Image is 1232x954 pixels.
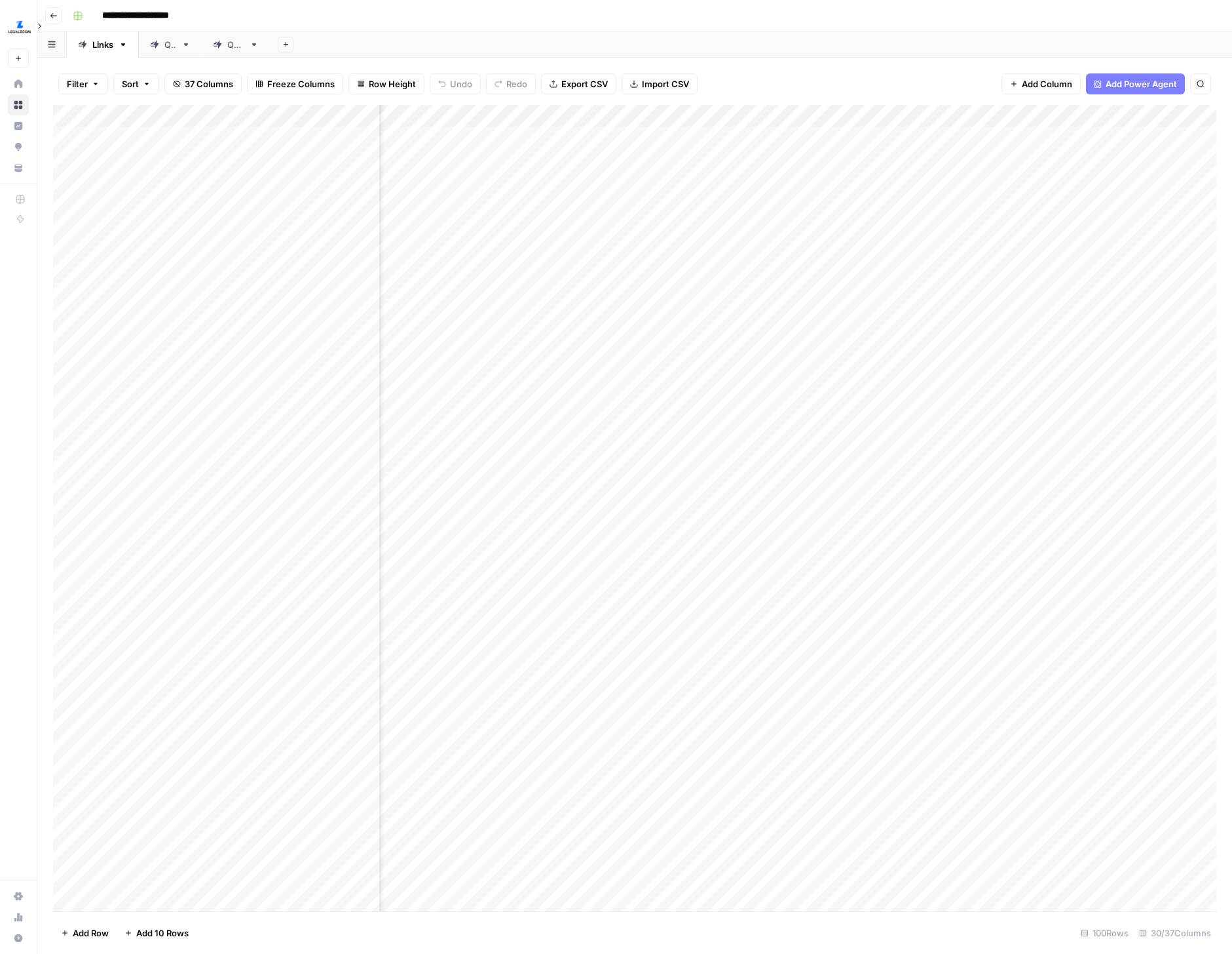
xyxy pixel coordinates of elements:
[8,886,29,907] a: Settings
[561,77,608,90] span: Export CSV
[1086,73,1185,94] button: Add Power Agent
[1075,923,1134,944] div: 100 Rows
[8,10,29,43] button: Workspace: LegalZoom
[8,136,29,157] a: Opportunities
[136,926,189,940] span: Add 10 Rows
[67,77,88,90] span: Filter
[164,73,242,94] button: 37 Columns
[8,94,29,115] a: Browse
[369,77,416,90] span: Row Height
[185,77,233,90] span: 37 Columns
[8,928,29,949] button: Help + Support
[117,923,196,944] button: Add 10 Rows
[202,31,270,58] a: QA2
[1001,73,1081,94] button: Add Column
[8,73,29,94] a: Home
[53,923,117,944] button: Add Row
[541,73,616,94] button: Export CSV
[430,73,481,94] button: Undo
[486,73,536,94] button: Redo
[1022,77,1072,90] span: Add Column
[122,77,139,90] span: Sort
[67,31,139,58] a: Links
[8,15,31,39] img: LegalZoom Logo
[622,73,698,94] button: Import CSV
[1106,77,1177,90] span: Add Power Agent
[348,73,424,94] button: Row Height
[450,77,472,90] span: Undo
[8,157,29,178] a: Your Data
[113,73,159,94] button: Sort
[227,38,244,51] div: QA2
[139,31,202,58] a: QA
[1134,923,1216,944] div: 30/37 Columns
[642,77,689,90] span: Import CSV
[506,77,527,90] span: Redo
[58,73,108,94] button: Filter
[8,115,29,136] a: Insights
[73,926,109,940] span: Add Row
[164,38,176,51] div: QA
[247,73,343,94] button: Freeze Columns
[92,38,113,51] div: Links
[8,907,29,928] a: Usage
[267,77,335,90] span: Freeze Columns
